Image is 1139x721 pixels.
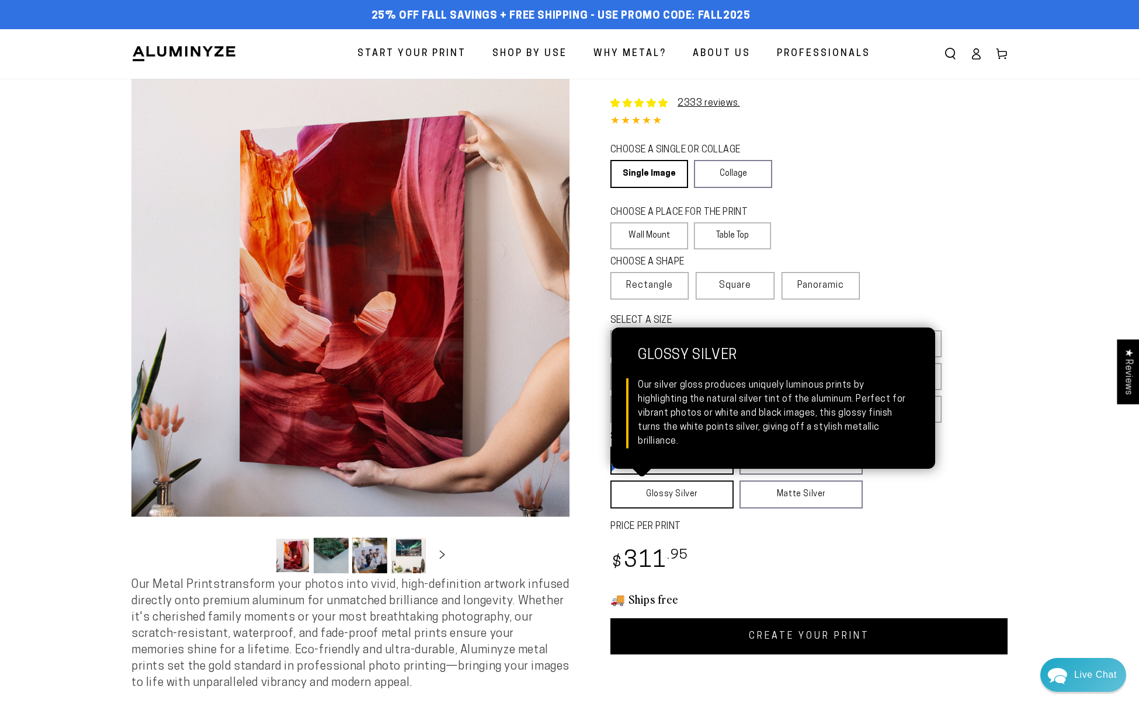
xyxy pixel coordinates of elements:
[610,550,688,573] bdi: 311
[719,278,751,292] span: Square
[352,538,387,573] button: Load image 3 in gallery view
[484,39,576,69] a: Shop By Use
[1117,339,1139,404] div: Click to open Judge.me floating reviews tab
[246,542,272,568] button: Slide left
[585,39,675,69] a: Why Metal?
[678,99,740,108] a: 2333 reviews.
[777,46,870,62] span: Professionals
[349,39,475,69] a: Start Your Print
[391,538,426,573] button: Load image 4 in gallery view
[612,555,622,571] span: $
[768,39,879,69] a: Professionals
[610,330,673,357] label: 5x7
[610,256,762,269] legend: CHOOSE A SHAPE
[610,396,673,423] label: 20x40
[492,46,567,62] span: Shop By Use
[610,480,734,508] a: Glossy Silver
[797,281,844,290] span: Panoramic
[937,41,963,67] summary: Search our site
[610,591,1008,607] h3: 🚚 Ships free
[610,113,1008,130] div: 4.85 out of 5.0 stars
[694,160,772,188] a: Collage
[638,378,909,448] div: Our silver gloss produces uniquely luminous prints by highlighting the natural silver tint of the...
[131,79,569,577] media-gallery: Gallery Viewer
[693,46,751,62] span: About Us
[131,579,569,689] span: Our Metal Prints transform your photos into vivid, high-definition artwork infused directly onto ...
[593,46,666,62] span: Why Metal?
[1074,658,1117,692] div: Contact Us Directly
[739,480,863,508] a: Matte Silver
[610,314,844,328] legend: SELECT A SIZE
[667,549,688,562] sup: .95
[610,206,761,220] legend: CHOOSE A PLACE FOR THE PRINT
[371,10,751,23] span: 25% off FALL Savings + Free Shipping - Use Promo Code: FALL2025
[610,160,688,188] a: Single Image
[610,618,1008,654] a: CREATE YOUR PRINT
[626,278,673,292] span: Rectangle
[638,348,909,378] strong: Glossy Silver
[357,46,466,62] span: Start Your Print
[610,222,688,249] label: Wall Mount
[429,542,455,568] button: Slide right
[610,144,761,157] legend: CHOOSE A SINGLE OR COLLAGE
[275,538,310,573] button: Load image 1 in gallery view
[694,222,772,249] label: Table Top
[610,447,734,475] a: Glossy White
[314,538,349,573] button: Load image 2 in gallery view
[684,39,759,69] a: About Us
[1040,658,1126,692] div: Chat widget toggle
[610,430,835,444] legend: SELECT A FINISH
[610,363,673,390] label: 10x20
[610,520,1008,534] label: PRICE PER PRINT
[131,45,237,62] img: Aluminyze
